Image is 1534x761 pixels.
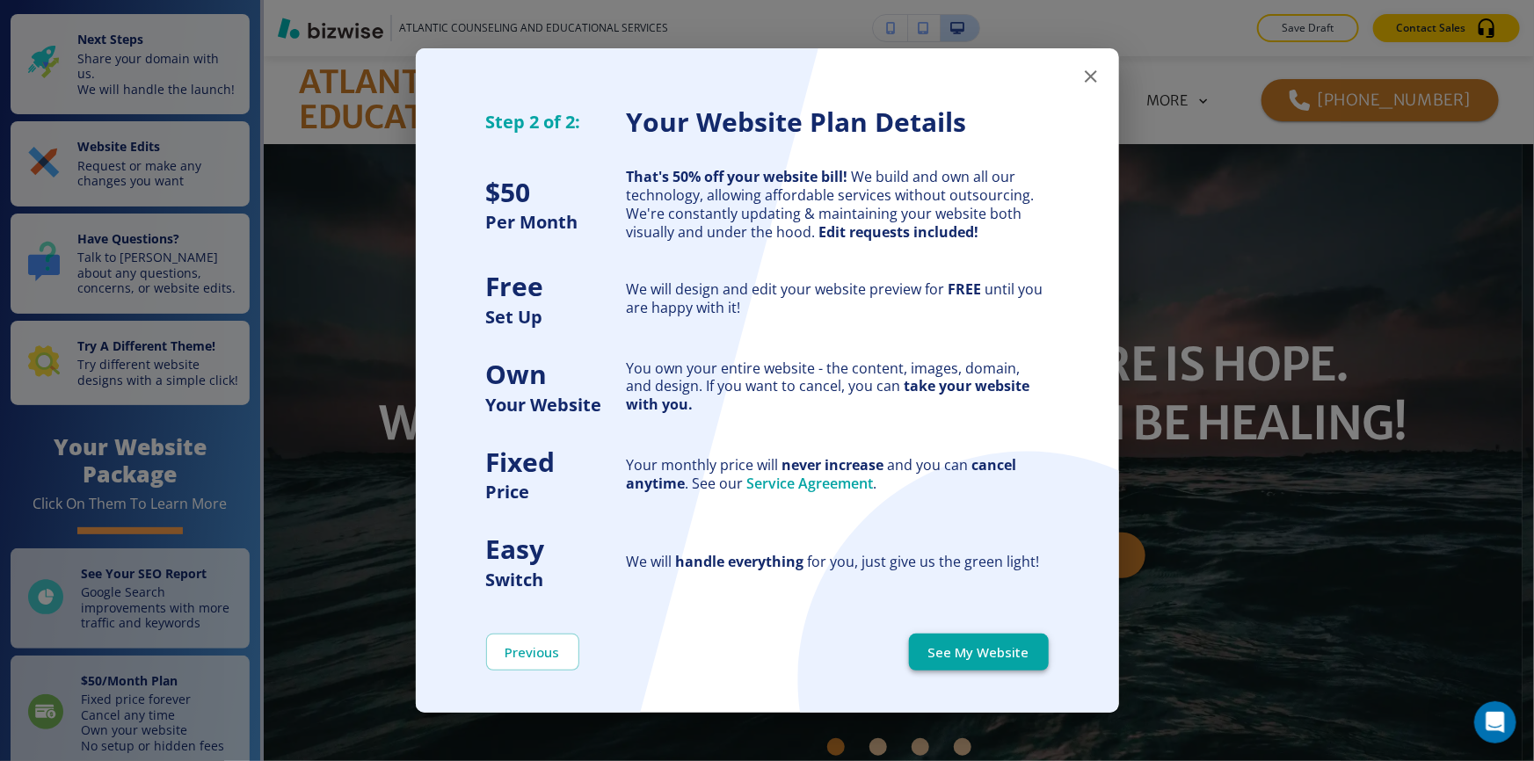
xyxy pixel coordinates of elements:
[627,168,1049,241] div: We build and own all our technology, allowing affordable services without outsourcing. We're cons...
[1474,701,1516,743] iframe: Intercom live chat
[747,474,874,493] a: Service Agreement
[627,167,848,186] strong: That's 50% off your website bill!
[486,480,627,504] h5: Price
[486,634,579,670] button: Previous
[486,444,556,480] strong: Fixed
[486,568,627,591] h5: Switch
[486,210,627,234] h5: Per Month
[782,455,884,475] strong: never increase
[627,456,1049,493] div: Your monthly price will and you can . See our .
[627,455,1017,493] strong: cancel anytime
[949,279,982,299] strong: FREE
[486,356,548,392] strong: Own
[676,552,804,571] strong: handle everything
[486,531,545,567] strong: Easy
[909,634,1049,670] button: See My Website
[627,105,1049,141] h3: Your Website Plan Details
[819,222,979,242] strong: Edit requests included!
[486,393,627,417] h5: Your Website
[486,305,627,329] h5: Set Up
[627,280,1049,317] div: We will design and edit your website preview for until you are happy with it!
[486,268,544,304] strong: Free
[627,376,1030,414] strong: take your website with you.
[486,110,627,134] h5: Step 2 of 2:
[627,359,1049,414] div: You own your entire website - the content, images, domain, and design. If you want to cancel, you...
[627,553,1049,571] div: We will for you, just give us the green light!
[486,174,531,210] strong: $ 50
